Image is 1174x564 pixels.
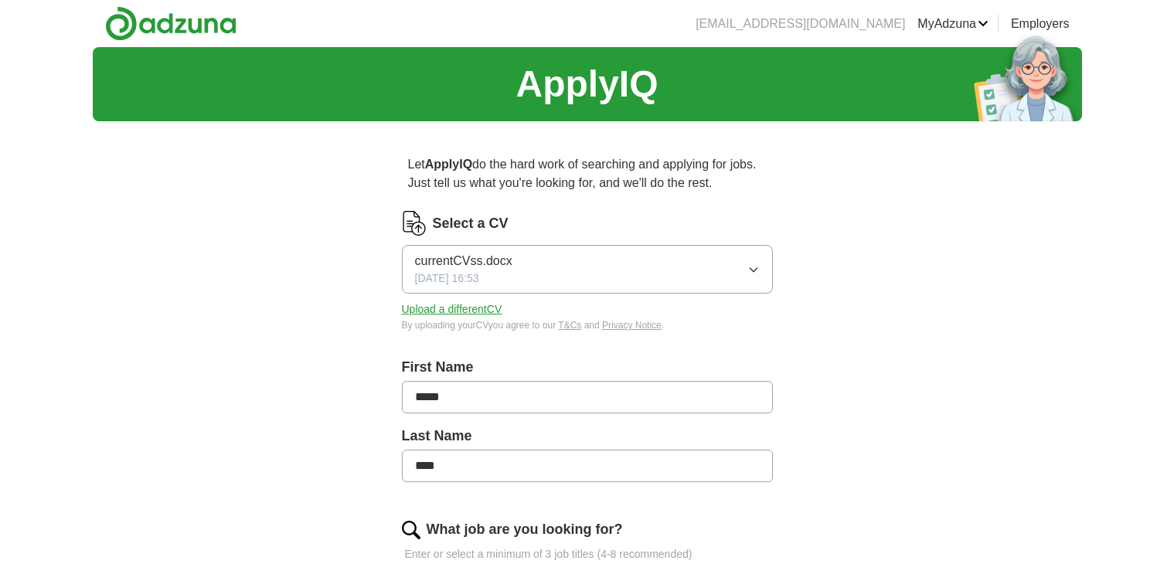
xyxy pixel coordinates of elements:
a: MyAdzuna [917,15,989,33]
li: [EMAIL_ADDRESS][DOMAIN_NAME] [696,15,905,33]
img: Adzuna logo [105,6,237,41]
p: Let do the hard work of searching and applying for jobs. Just tell us what you're looking for, an... [402,149,773,199]
a: Privacy Notice [602,320,662,331]
button: currentCVss.docx[DATE] 16:53 [402,245,773,294]
a: T&Cs [558,320,581,331]
label: Select a CV [433,213,509,234]
button: Upload a differentCV [402,301,502,318]
img: search.png [402,521,420,539]
h1: ApplyIQ [516,56,658,112]
div: By uploading your CV you agree to our and . [402,318,773,332]
label: What job are you looking for? [427,519,623,540]
img: CV Icon [402,211,427,236]
strong: ApplyIQ [425,158,472,171]
label: Last Name [402,426,773,447]
span: [DATE] 16:53 [415,270,479,287]
a: Employers [1011,15,1070,33]
span: currentCVss.docx [415,252,512,270]
label: First Name [402,357,773,378]
p: Enter or select a minimum of 3 job titles (4-8 recommended) [402,546,773,562]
